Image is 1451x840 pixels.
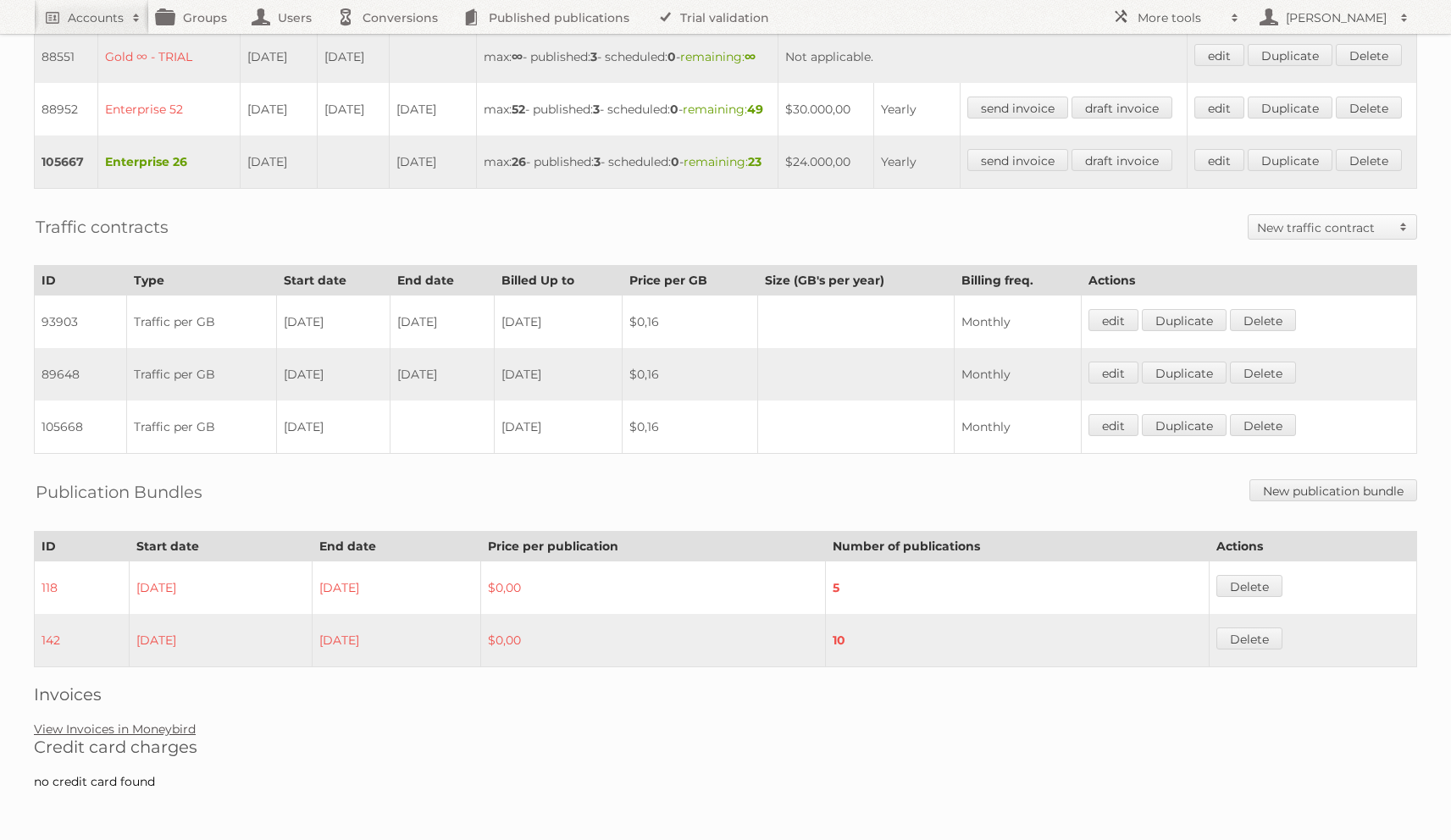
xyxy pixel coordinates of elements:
[240,30,317,83] td: [DATE]
[35,30,98,83] td: 88551
[35,83,98,135] td: 88952
[126,296,277,349] td: Traffic per GB
[594,154,601,169] strong: 3
[1248,44,1332,66] a: Duplicate
[1072,149,1172,171] a: draft invoice
[277,348,390,401] td: [DATE]
[35,296,127,349] td: 93903
[1142,309,1227,331] a: Duplicate
[1088,309,1138,331] a: edit
[1194,149,1244,171] a: edit
[129,614,312,667] td: [DATE]
[98,30,241,83] td: Gold ∞ - TRIAL
[512,102,525,117] strong: 52
[623,348,758,401] td: $0,16
[833,580,839,595] strong: 5
[126,266,277,296] th: Type
[34,684,1417,705] h2: Invoices
[1081,266,1416,296] th: Actions
[1216,627,1282,649] a: Delete
[129,561,312,615] td: [DATE]
[1210,532,1417,561] th: Actions
[623,296,758,349] td: $0,16
[512,49,523,64] strong: ∞
[312,532,481,561] th: End date
[476,30,778,83] td: max: - published: - scheduled: -
[312,614,481,667] td: [DATE]
[1282,9,1392,26] h2: [PERSON_NAME]
[277,401,390,454] td: [DATE]
[758,266,955,296] th: Size (GB's per year)
[494,401,622,454] td: [DATE]
[1257,219,1391,236] h2: New traffic contract
[671,154,679,169] strong: 0
[126,348,277,401] td: Traffic per GB
[954,348,1081,401] td: Monthly
[129,532,312,561] th: Start date
[1336,149,1402,171] a: Delete
[1230,362,1296,384] a: Delete
[1194,44,1244,66] a: edit
[481,614,825,667] td: $0,00
[512,154,526,169] strong: 26
[1391,215,1416,239] span: Toggle
[34,737,1417,757] h2: Credit card charges
[593,102,600,117] strong: 3
[389,83,476,135] td: [DATE]
[748,154,761,169] strong: 23
[390,266,494,296] th: End date
[277,266,390,296] th: Start date
[1138,9,1222,26] h2: More tools
[1336,97,1402,119] a: Delete
[35,532,130,561] th: ID
[684,154,761,169] span: remaining:
[1249,479,1417,501] a: New publication bundle
[35,266,127,296] th: ID
[494,348,622,401] td: [DATE]
[967,149,1068,171] a: send invoice
[240,83,317,135] td: [DATE]
[623,266,758,296] th: Price per GB
[277,296,390,349] td: [DATE]
[98,83,241,135] td: Enterprise 52
[683,102,763,117] span: remaining:
[873,83,960,135] td: Yearly
[494,296,622,349] td: [DATE]
[1336,44,1402,66] a: Delete
[745,49,756,64] strong: ∞
[35,614,130,667] td: 142
[36,479,202,505] h2: Publication Bundles
[1142,414,1227,436] a: Duplicate
[390,348,494,401] td: [DATE]
[390,296,494,349] td: [DATE]
[98,135,241,189] td: Enterprise 26
[1088,414,1138,436] a: edit
[494,266,622,296] th: Billed Up to
[667,49,676,64] strong: 0
[954,266,1081,296] th: Billing freq.
[680,49,756,64] span: remaining:
[670,102,678,117] strong: 0
[873,135,960,189] td: Yearly
[1248,97,1332,119] a: Duplicate
[1142,362,1227,384] a: Duplicate
[623,401,758,454] td: $0,16
[34,721,196,737] a: View Invoices in Moneybird
[1230,414,1296,436] a: Delete
[590,49,597,64] strong: 3
[1194,97,1244,119] a: edit
[1248,149,1332,171] a: Duplicate
[389,135,476,189] td: [DATE]
[476,135,778,189] td: max: - published: - scheduled: -
[1216,575,1282,597] a: Delete
[481,561,825,615] td: $0,00
[1088,362,1138,384] a: edit
[778,135,873,189] td: $24.000,00
[35,135,98,189] td: 105667
[747,102,763,117] strong: 49
[36,214,169,240] h2: Traffic contracts
[481,532,825,561] th: Price per publication
[318,83,389,135] td: [DATE]
[833,633,845,648] strong: 10
[35,348,127,401] td: 89648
